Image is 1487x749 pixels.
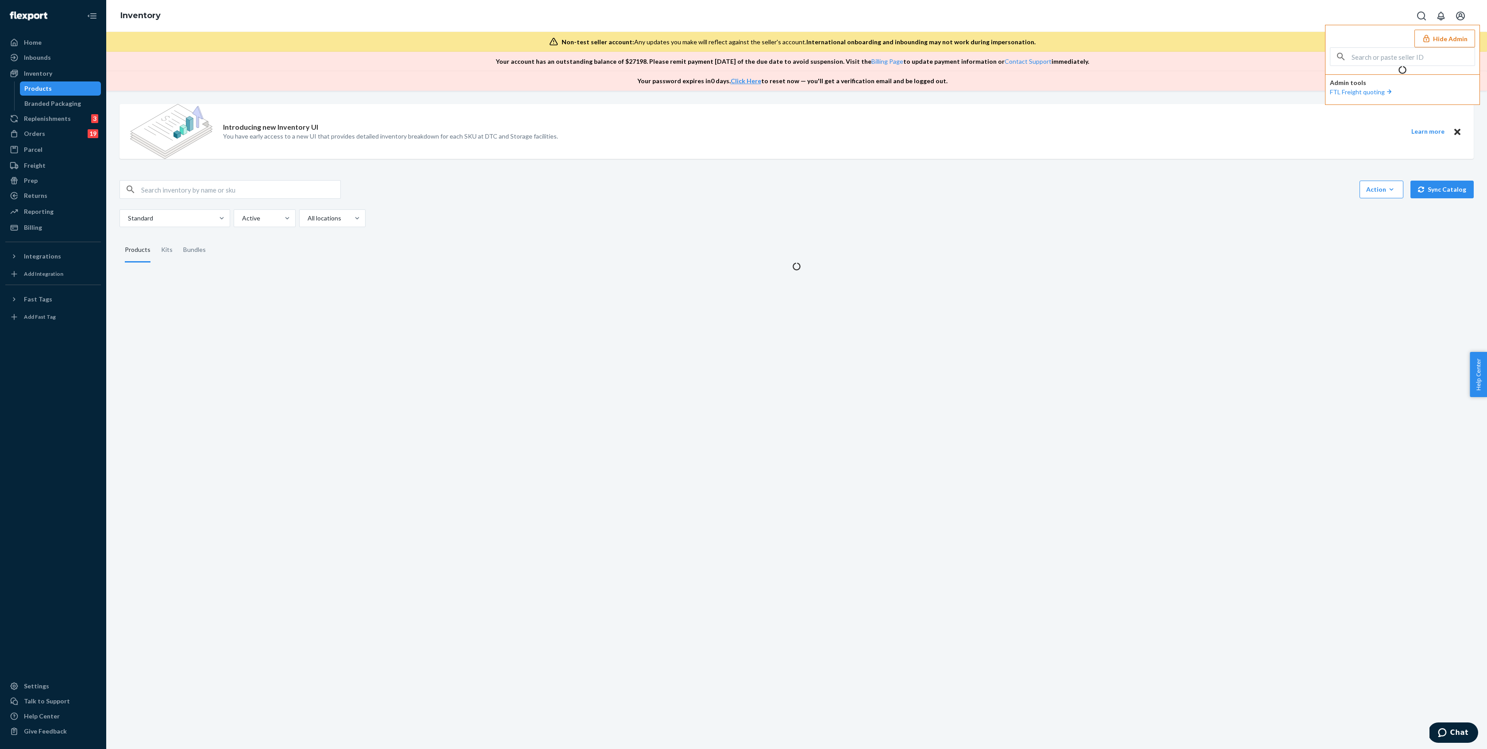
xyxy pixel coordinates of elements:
[637,77,948,85] p: Your password expires in 0 days . to reset now — you'll get a verification email and be logged out.
[5,158,101,173] a: Freight
[1452,126,1463,137] button: Close
[5,679,101,693] a: Settings
[5,724,101,738] button: Give Feedback
[496,57,1089,66] p: Your account has an outstanding balance of $ 27198 . Please remit payment [DATE] of the due date ...
[1432,7,1450,25] button: Open notifications
[1413,7,1430,25] button: Open Search Box
[307,214,308,223] input: All locations
[5,220,101,235] a: Billing
[5,694,101,708] button: Talk to Support
[24,313,56,320] div: Add Fast Tag
[1410,181,1474,198] button: Sync Catalog
[125,238,150,263] div: Products
[24,99,81,108] div: Branded Packaging
[91,114,98,123] div: 3
[1005,58,1052,65] a: Contact Support
[5,267,101,281] a: Add Integration
[161,238,173,263] div: Kits
[241,214,242,223] input: Active
[1452,7,1469,25] button: Open account menu
[120,11,161,20] a: Inventory
[5,174,101,188] a: Prep
[5,249,101,263] button: Integrations
[5,189,101,203] a: Returns
[24,69,52,78] div: Inventory
[1414,30,1475,47] button: Hide Admin
[562,38,1036,46] div: Any updates you make will reflect against the seller's account.
[24,270,63,278] div: Add Integration
[113,3,168,29] ol: breadcrumbs
[24,207,54,216] div: Reporting
[5,292,101,306] button: Fast Tags
[88,129,98,138] div: 19
[24,38,42,47] div: Home
[223,122,318,132] p: Introducing new Inventory UI
[10,12,47,20] img: Flexport logo
[5,709,101,723] a: Help Center
[5,127,101,141] a: Orders19
[24,84,52,93] div: Products
[871,58,903,65] a: Billing Page
[24,252,61,261] div: Integrations
[1352,48,1475,66] input: Search or paste seller ID
[5,143,101,157] a: Parcel
[130,104,212,159] img: new-reports-banner-icon.82668bd98b6a51aee86340f2a7b77ae3.png
[1360,181,1403,198] button: Action
[24,712,60,721] div: Help Center
[1330,88,1394,96] a: FTL Freight quoting
[5,205,101,219] a: Reporting
[5,50,101,65] a: Inbounds
[24,114,71,123] div: Replenishments
[24,176,38,185] div: Prep
[5,66,101,81] a: Inventory
[141,181,340,198] input: Search inventory by name or sku
[24,682,49,691] div: Settings
[5,112,101,126] a: Replenishments3
[24,697,70,706] div: Talk to Support
[223,132,558,141] p: You have early access to a new UI that provides detailed inventory breakdown for each SKU at DTC ...
[24,145,42,154] div: Parcel
[83,7,101,25] button: Close Navigation
[24,53,51,62] div: Inbounds
[24,727,67,736] div: Give Feedback
[24,295,52,304] div: Fast Tags
[127,214,128,223] input: Standard
[5,35,101,50] a: Home
[1470,352,1487,397] button: Help Center
[5,310,101,324] a: Add Fast Tag
[1429,722,1478,745] iframe: Opens a widget where you can chat to one of our agents
[1330,78,1475,87] p: Admin tools
[24,161,46,170] div: Freight
[806,38,1036,46] span: International onboarding and inbounding may not work during impersonation.
[24,191,47,200] div: Returns
[562,38,634,46] span: Non-test seller account:
[1406,126,1450,137] button: Learn more
[24,129,45,138] div: Orders
[24,223,42,232] div: Billing
[183,238,206,263] div: Bundles
[20,81,101,96] a: Products
[1366,185,1397,194] div: Action
[731,77,761,85] a: Click Here
[20,97,101,111] a: Branded Packaging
